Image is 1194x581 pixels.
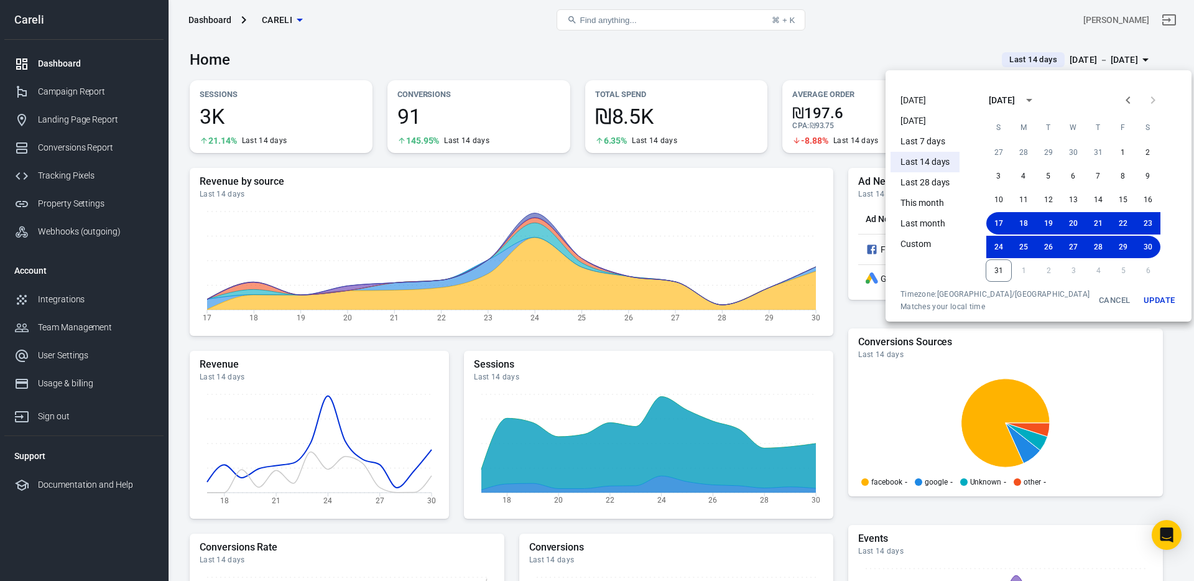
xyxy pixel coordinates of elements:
button: 26 [1036,236,1061,258]
button: 5 [1036,165,1061,187]
span: Monday [1012,115,1035,140]
li: Last 7 days [891,131,960,152]
span: Wednesday [1062,115,1085,140]
button: 16 [1136,188,1160,211]
li: Last month [891,213,960,234]
div: [DATE] [989,94,1015,107]
button: 9 [1136,165,1160,187]
button: 10 [986,188,1011,211]
span: Matches your local time [900,302,1090,312]
button: 11 [1011,188,1036,211]
button: 18 [1011,212,1036,235]
button: 24 [986,236,1011,258]
button: 19 [1036,212,1061,235]
button: 4 [1011,165,1036,187]
button: 28 [1086,236,1111,258]
button: 21 [1086,212,1111,235]
span: Sunday [988,115,1010,140]
button: 8 [1111,165,1136,187]
button: 13 [1061,188,1086,211]
button: 17 [986,212,1011,235]
li: [DATE] [891,90,960,111]
button: 3 [986,165,1011,187]
button: 30 [1061,141,1086,164]
button: 31 [1086,141,1111,164]
button: 7 [1086,165,1111,187]
button: 27 [986,141,1011,164]
button: calendar view is open, switch to year view [1019,90,1040,111]
li: Last 28 days [891,172,960,193]
button: 30 [1136,236,1160,258]
li: [DATE] [891,111,960,131]
li: Last 14 days [891,152,960,172]
button: 14 [1086,188,1111,211]
span: Thursday [1087,115,1109,140]
span: Saturday [1137,115,1159,140]
div: Open Intercom Messenger [1152,520,1182,550]
button: 31 [986,259,1012,282]
button: 29 [1111,236,1136,258]
button: Previous month [1116,88,1141,113]
button: 2 [1136,141,1160,164]
button: 12 [1036,188,1061,211]
button: Update [1139,289,1179,312]
button: 15 [1111,188,1136,211]
button: 23 [1136,212,1160,235]
span: Friday [1112,115,1134,140]
button: 29 [1036,141,1061,164]
button: Cancel [1094,289,1134,312]
li: This month [891,193,960,213]
button: 22 [1111,212,1136,235]
button: 1 [1111,141,1136,164]
button: 28 [1011,141,1036,164]
li: Custom [891,234,960,254]
button: 6 [1061,165,1086,187]
div: Timezone: [GEOGRAPHIC_DATA]/[GEOGRAPHIC_DATA] [900,289,1090,299]
button: 27 [1061,236,1086,258]
button: 25 [1011,236,1036,258]
button: 20 [1061,212,1086,235]
span: Tuesday [1037,115,1060,140]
